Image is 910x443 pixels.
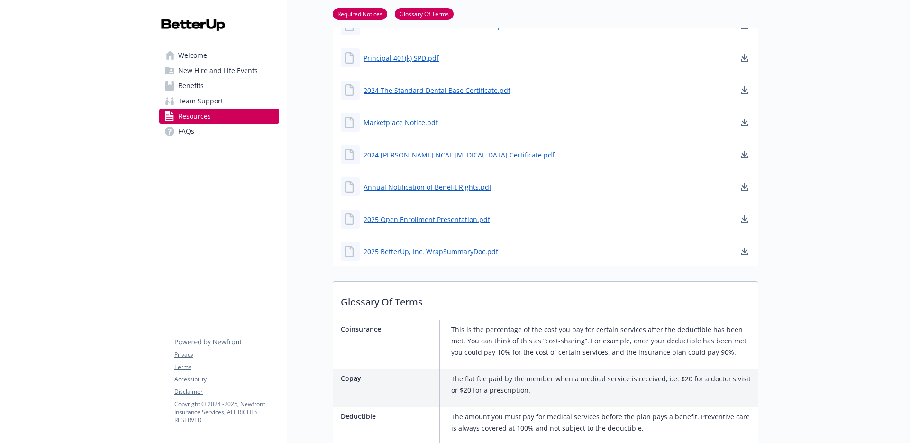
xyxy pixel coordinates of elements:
[341,411,436,421] p: Deductible
[159,124,279,139] a: FAQs
[739,117,750,128] a: download document
[159,78,279,93] a: Benefits
[451,411,754,434] p: The amount you must pay for medical services before the plan pays a benefit. Preventive care is a...
[174,388,279,396] a: Disclaimer
[174,363,279,371] a: Terms
[159,48,279,63] a: Welcome
[159,93,279,109] a: Team Support
[174,351,279,359] a: Privacy
[178,48,207,63] span: Welcome
[333,282,758,317] p: Glossary Of Terms
[739,149,750,160] a: download document
[364,118,438,128] a: Marketplace Notice.pdf
[739,84,750,96] a: download document
[159,63,279,78] a: New Hire and Life Events
[364,85,510,95] a: 2024 The Standard Dental Base Certificate.pdf
[178,63,258,78] span: New Hire and Life Events
[341,324,436,334] p: Coinsurance
[333,9,387,18] a: Required Notices
[451,324,754,358] p: This is the percentage of the cost you pay for certain services after the deductible has been met...
[178,78,204,93] span: Benefits
[178,109,211,124] span: Resources
[739,213,750,225] a: download document
[178,124,194,139] span: FAQs
[364,247,498,257] a: 2025 BetterUp, Inc. WrapSummaryDoc.pdf
[364,53,439,63] a: Principal 401(k) SPD.pdf
[739,52,750,64] a: download document
[174,375,279,384] a: Accessibility
[364,214,490,224] a: 2025 Open Enrollment Presentation.pdf
[174,400,279,424] p: Copyright © 2024 - 2025 , Newfront Insurance Services, ALL RIGHTS RESERVED
[364,150,555,160] a: 2024 [PERSON_NAME] NCAL [MEDICAL_DATA] Certificate.pdf
[341,373,436,383] p: Copay
[159,109,279,124] a: Resources
[739,181,750,193] a: download document
[739,246,750,257] a: download document
[178,93,223,109] span: Team Support
[451,373,754,396] p: The flat fee paid by the member when a medical service is received, i.e. $20 for a doctor's visit...
[395,9,454,18] a: Glossary Of Terms
[364,182,491,192] a: Annual Notification of Benefit Rights.pdf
